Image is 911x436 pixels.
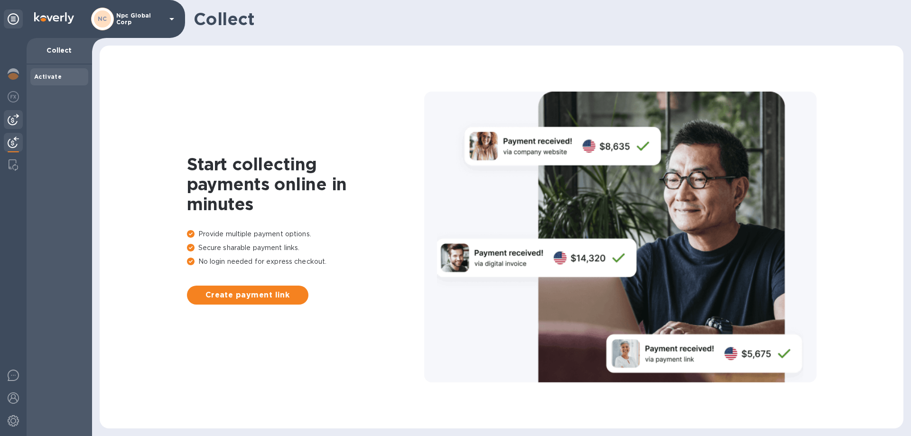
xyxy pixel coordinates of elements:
[8,91,19,102] img: Foreign exchange
[34,12,74,24] img: Logo
[34,73,62,80] b: Activate
[187,243,424,253] p: Secure sharable payment links.
[194,9,896,29] h1: Collect
[98,15,107,22] b: NC
[4,9,23,28] div: Unpin categories
[116,12,164,26] p: Npc Global Corp
[187,154,424,214] h1: Start collecting payments online in minutes
[187,229,424,239] p: Provide multiple payment options.
[34,46,84,55] p: Collect
[187,257,424,267] p: No login needed for express checkout.
[195,289,301,301] span: Create payment link
[187,286,308,305] button: Create payment link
